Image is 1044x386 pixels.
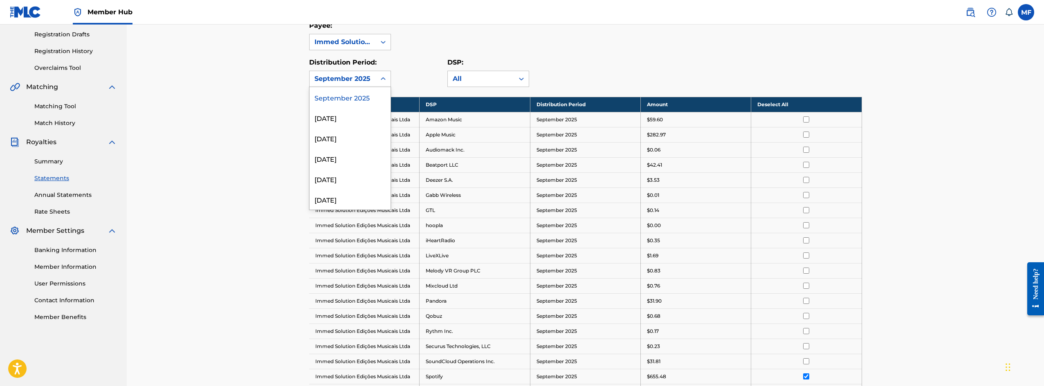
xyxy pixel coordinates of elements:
a: Annual Statements [34,191,117,199]
div: User Menu [1018,4,1034,20]
label: Payee: [309,22,332,29]
th: Amount [640,97,751,112]
span: Member Settings [26,226,84,236]
a: Registration Drafts [34,30,117,39]
td: Deezer S.A. [420,172,530,187]
td: September 2025 [530,278,640,293]
img: expand [107,226,117,236]
td: Immed Solution Edições Musicais Ltda [309,324,420,339]
img: expand [107,82,117,92]
div: [DATE] [310,169,391,189]
td: September 2025 [530,354,640,369]
iframe: Resource Center [1021,256,1044,322]
a: Contact Information [34,296,117,305]
td: LiveXLive [420,248,530,263]
div: September 2025 [314,74,371,84]
td: Audiomack Inc. [420,142,530,157]
p: $1.69 [647,252,658,259]
img: MLC Logo [10,6,41,18]
p: $0.23 [647,343,660,350]
div: [DATE] [310,128,391,148]
td: Immed Solution Edições Musicais Ltda [309,263,420,278]
img: Top Rightsholder [73,7,83,17]
td: September 2025 [530,172,640,187]
td: Spotify [420,369,530,384]
td: Securus Technologies, LLC [420,339,530,354]
p: $0.01 [647,192,659,199]
td: Immed Solution Edições Musicais Ltda [309,233,420,248]
td: Immed Solution Edições Musicais Ltda [309,248,420,263]
div: [DATE] [310,107,391,128]
td: Apple Music [420,127,530,142]
div: Notifications [1005,8,1013,16]
td: September 2025 [530,308,640,324]
th: Deselect All [751,97,862,112]
span: Matching [26,82,58,92]
td: September 2025 [530,112,640,127]
div: All [453,74,509,84]
td: Rythm Inc. [420,324,530,339]
td: Gabb Wireless [420,187,530,203]
td: September 2025 [530,187,640,203]
p: $0.68 [647,312,660,320]
p: $0.35 [647,237,660,244]
td: Immed Solution Edições Musicais Ltda [309,369,420,384]
td: September 2025 [530,324,640,339]
td: Melody VR Group PLC [420,263,530,278]
div: Widget de chat [1003,347,1044,386]
td: Immed Solution Edições Musicais Ltda [309,293,420,308]
td: Immed Solution Edições Musicais Ltda [309,203,420,218]
td: September 2025 [530,142,640,157]
p: $0.76 [647,282,660,290]
td: Amazon Music [420,112,530,127]
img: expand [107,137,117,147]
td: iHeartRadio [420,233,530,248]
a: Member Information [34,263,117,271]
div: [DATE] [310,148,391,169]
p: $59.60 [647,116,663,123]
td: Immed Solution Edições Musicais Ltda [309,278,420,293]
a: Rate Sheets [34,208,117,216]
p: $0.00 [647,222,661,229]
a: Matching Tool [34,102,117,111]
img: Matching [10,82,20,92]
td: hoopla [420,218,530,233]
p: $31.81 [647,358,660,365]
label: DSP: [447,58,463,66]
img: search [965,7,975,17]
td: September 2025 [530,157,640,172]
p: $3.53 [647,176,660,184]
p: $42.41 [647,161,662,169]
a: Summary [34,157,117,166]
a: Registration History [34,47,117,56]
th: Distribution Period [530,97,640,112]
td: Immed Solution Edições Musicais Ltda [309,308,420,324]
a: Member Benefits [34,313,117,321]
td: September 2025 [530,263,640,278]
label: Distribution Period: [309,58,377,66]
td: September 2025 [530,248,640,263]
td: Beatport LLC [420,157,530,172]
div: September 2025 [310,87,391,107]
td: Qobuz [420,308,530,324]
a: Public Search [962,4,979,20]
div: Arrastar [1006,355,1010,379]
td: September 2025 [530,203,640,218]
p: $0.17 [647,328,659,335]
img: Royalties [10,137,20,147]
p: $655.48 [647,373,666,380]
td: Mixcloud Ltd [420,278,530,293]
td: Immed Solution Edições Musicais Ltda [309,218,420,233]
a: Match History [34,119,117,127]
td: September 2025 [530,233,640,248]
p: $31.90 [647,297,662,305]
td: SoundCloud Operations Inc. [420,354,530,369]
td: September 2025 [530,127,640,142]
a: User Permissions [34,279,117,288]
p: $282.97 [647,131,666,138]
img: Member Settings [10,226,20,236]
td: Pandora [420,293,530,308]
img: help [987,7,997,17]
span: Member Hub [88,7,132,17]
